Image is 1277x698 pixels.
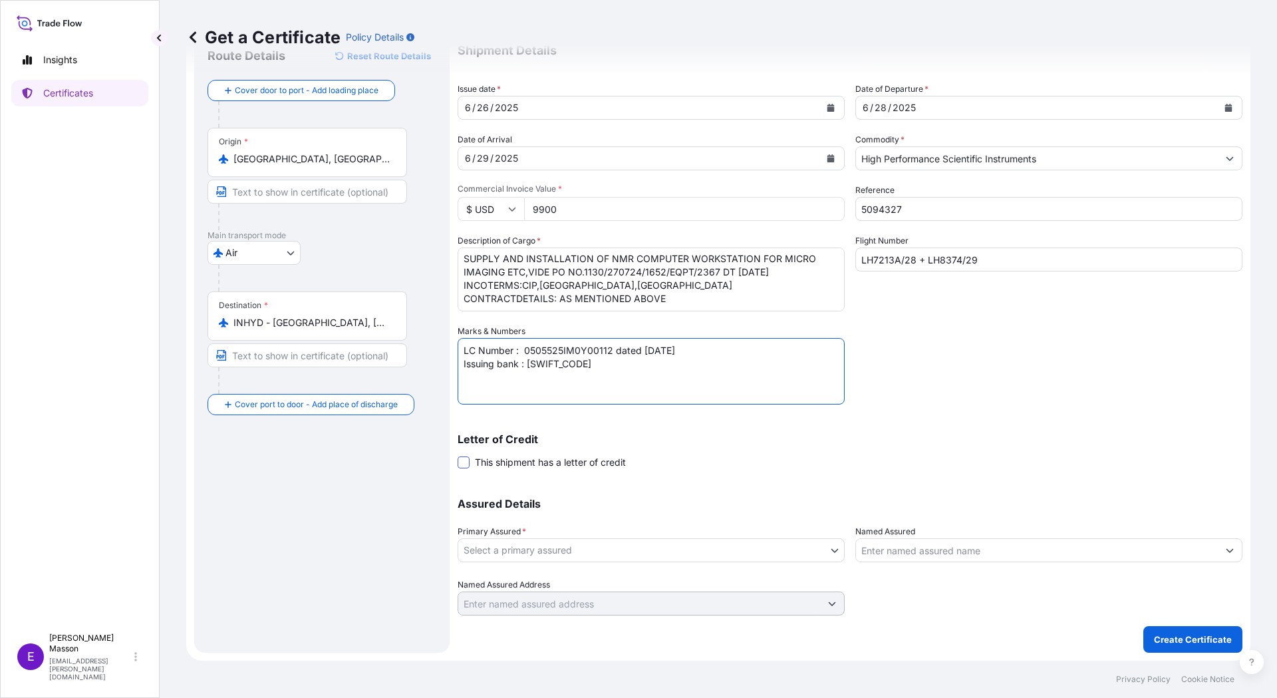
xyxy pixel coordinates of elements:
button: Calendar [820,97,841,118]
input: Destination [233,316,390,329]
a: Certificates [11,80,148,106]
label: Description of Cargo [458,234,541,248]
input: Type to search commodity [856,146,1218,170]
p: [PERSON_NAME] Masson [49,633,132,654]
button: Cover door to port - Add loading place [208,80,395,101]
div: month, [464,150,472,166]
div: day, [476,100,490,116]
div: Destination [219,300,268,311]
div: / [490,100,494,116]
a: Privacy Policy [1116,674,1171,685]
div: day, [873,100,888,116]
label: Commodity [855,133,905,146]
span: Cover door to port - Add loading place [235,84,378,97]
label: Marks & Numbers [458,325,525,338]
div: year, [891,100,917,116]
label: Flight Number [855,234,909,248]
p: Letter of Credit [458,434,1242,444]
button: Calendar [1218,97,1239,118]
input: Text to appear on certificate [208,343,407,367]
a: Insights [11,47,148,73]
label: Reference [855,184,895,197]
button: Select a primary assured [458,538,845,562]
button: Cover port to door - Add place of discharge [208,394,414,415]
input: Enter amount [524,197,845,221]
div: / [870,100,873,116]
button: Show suggestions [1218,146,1242,170]
span: Select a primary assured [464,544,572,557]
div: / [490,150,494,166]
div: day, [476,150,490,166]
div: / [472,150,476,166]
label: Named Assured [855,525,915,538]
span: Air [225,246,237,260]
input: Origin [233,152,390,166]
button: Create Certificate [1143,626,1242,653]
input: Assured Name [856,538,1218,562]
div: Origin [219,136,248,147]
p: Certificates [43,87,93,100]
p: Get a Certificate [186,27,341,48]
div: month, [861,100,870,116]
label: Named Assured Address [458,578,550,592]
p: Assured Details [458,498,1242,509]
button: Select transport [208,241,301,265]
p: Insights [43,53,77,67]
button: Show suggestions [820,592,844,615]
div: year, [494,100,519,116]
span: Date of Arrival [458,133,512,146]
button: Show suggestions [1218,538,1242,562]
div: year, [494,150,519,166]
input: Text to appear on certificate [208,180,407,204]
p: Create Certificate [1154,633,1232,646]
span: Date of Departure [855,83,928,96]
span: Primary Assured [458,525,526,538]
p: Policy Details [346,31,404,44]
span: Cover port to door - Add place of discharge [235,398,398,411]
span: Issue date [458,83,501,96]
p: [EMAIL_ADDRESS][PERSON_NAME][DOMAIN_NAME] [49,657,132,681]
button: Calendar [820,148,841,169]
span: This shipment has a letter of credit [475,456,626,469]
div: / [888,100,891,116]
input: Named Assured Address [458,592,820,615]
div: month, [464,100,472,116]
input: Enter booking reference [855,197,1242,221]
a: Cookie Notice [1181,674,1234,685]
span: Commercial Invoice Value [458,184,845,194]
span: E [27,650,35,663]
div: / [472,100,476,116]
p: Main transport mode [208,230,436,241]
input: Enter name [855,248,1242,271]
